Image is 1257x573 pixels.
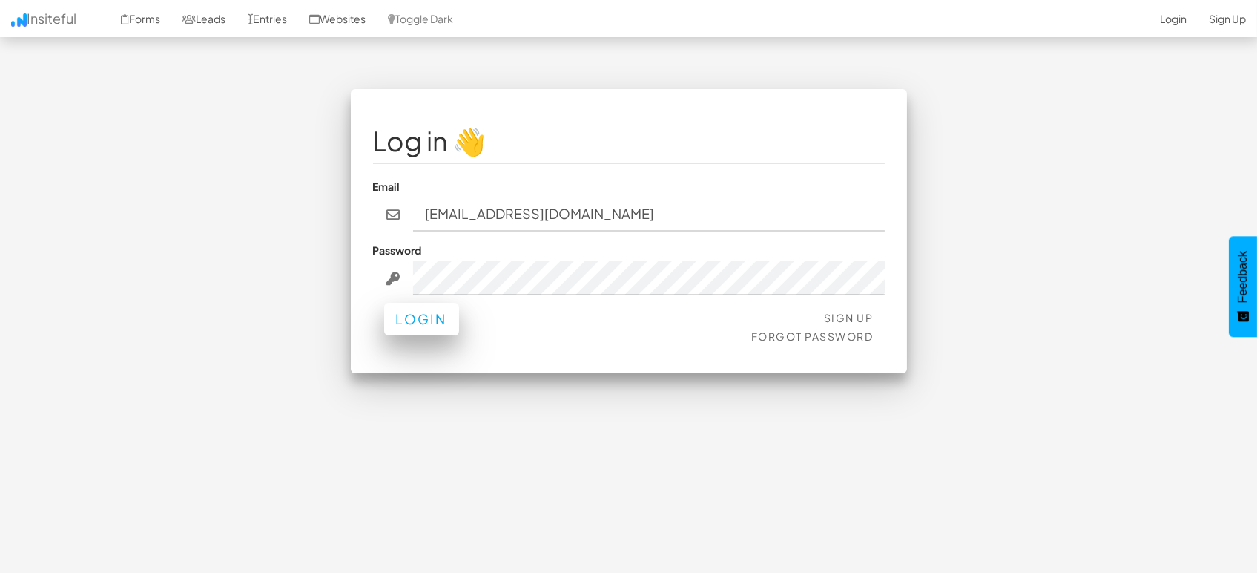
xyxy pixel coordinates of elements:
span: Feedback [1236,251,1250,303]
h1: Log in 👋 [373,126,885,156]
a: Sign Up [824,311,874,324]
img: icon.png [11,13,27,27]
a: Forgot Password [751,330,874,343]
input: john@doe.com [413,197,885,232]
label: Password [373,243,422,258]
label: Email [373,179,400,194]
button: Login [384,303,459,335]
button: Feedback - Show survey [1229,236,1257,337]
